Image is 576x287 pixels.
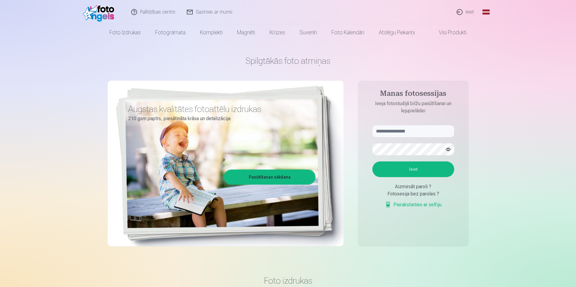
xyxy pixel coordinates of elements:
a: Visi produkti [422,24,474,41]
h1: Spilgtākās foto atmiņas [108,55,469,66]
h4: Manas fotosessijas [366,89,460,100]
a: Suvenīri [292,24,324,41]
h3: Augstas kvalitātes fotoattēlu izdrukas [128,104,311,114]
a: Foto izdrukas [102,24,148,41]
a: Komplekti [193,24,230,41]
button: Ieiet [372,161,454,177]
h3: Foto izdrukas [112,275,464,286]
p: Ieeja fotostudijā bilžu pasūtīšanai un lejupielādei [366,100,460,114]
a: Pierakstieties ar selfiju [385,201,442,208]
a: Pasūtīšanas sākšana [225,170,315,184]
img: /fa1 [83,2,118,22]
div: Aizmirsāt paroli ? [372,183,454,190]
a: Foto kalendāri [324,24,371,41]
a: Fotogrāmata [148,24,193,41]
div: Fotosesija bez paroles ? [372,190,454,198]
a: Atslēgu piekariņi [371,24,422,41]
a: Magnēti [230,24,262,41]
p: 210 gsm papīrs, piesātināta krāsa un detalizācija [128,114,311,123]
a: Krūzes [262,24,292,41]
